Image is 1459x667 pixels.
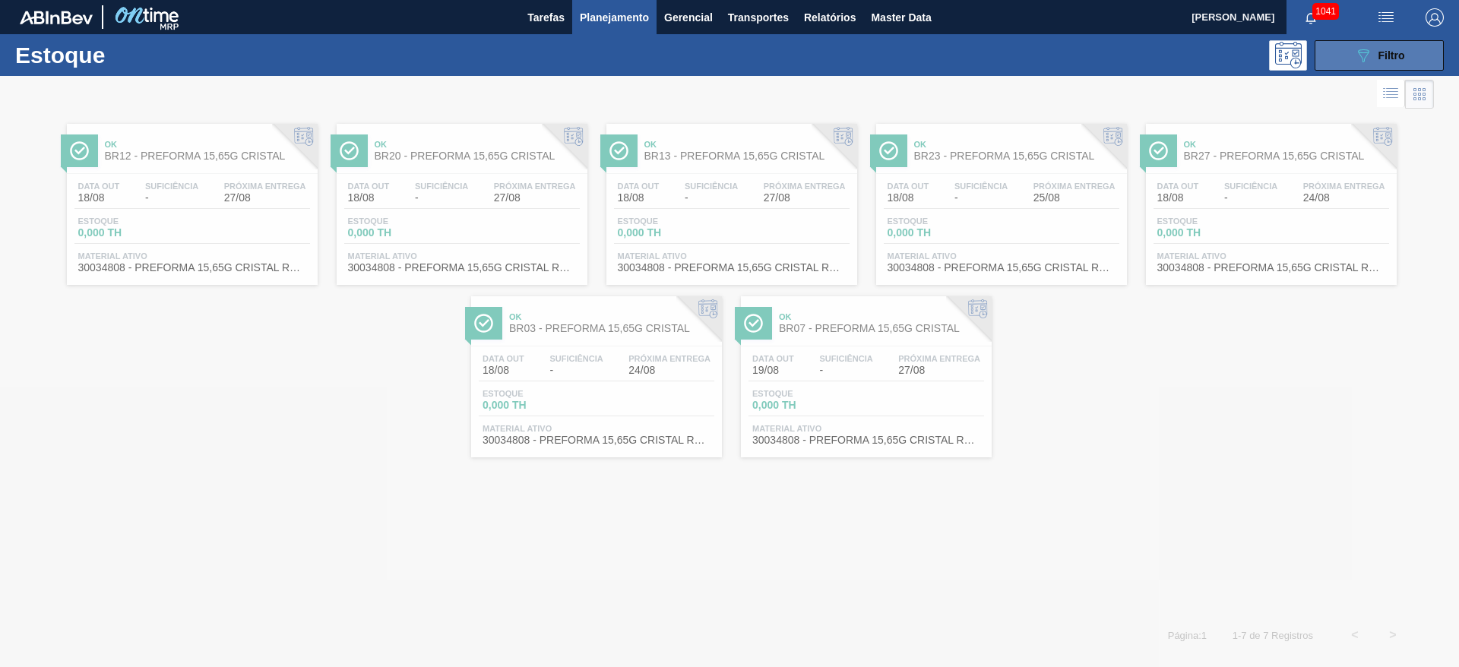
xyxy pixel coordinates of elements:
span: Transportes [728,8,789,27]
span: Tarefas [527,8,565,27]
span: Relatórios [804,8,856,27]
span: Master Data [871,8,931,27]
img: TNhmsLtSVTkK8tSr43FrP2fwEKptu5GPRR3wAAAABJRU5ErkJggg== [20,11,93,24]
h1: Estoque [15,46,242,64]
span: Gerencial [664,8,713,27]
button: Notificações [1287,7,1335,28]
span: Planejamento [580,8,649,27]
div: Pogramando: nenhum usuário selecionado [1269,40,1307,71]
img: userActions [1377,8,1395,27]
img: Logout [1426,8,1444,27]
span: Filtro [1378,49,1405,62]
span: 1041 [1312,3,1339,20]
button: Filtro [1315,40,1444,71]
